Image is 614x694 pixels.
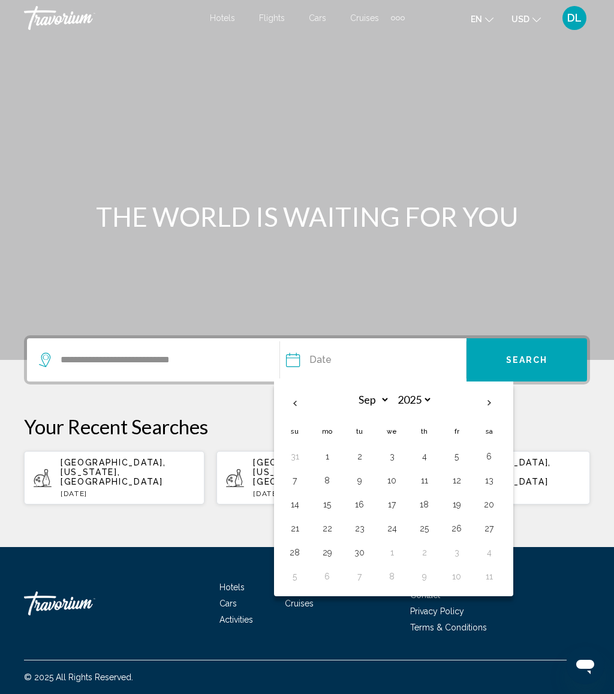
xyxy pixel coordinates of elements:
[559,5,590,31] button: User Menu
[286,338,466,381] button: Date
[566,646,604,684] iframe: Botón para iniciar la ventana de mensajería
[350,448,369,465] button: Day 2
[383,568,402,585] button: Day 8
[471,14,482,24] span: en
[393,389,432,410] select: Select year
[350,544,369,561] button: Day 30
[447,448,466,465] button: Day 5
[318,448,337,465] button: Day 1
[480,472,499,489] button: Day 13
[391,8,405,28] button: Extra navigation items
[506,356,548,365] span: Search
[253,489,387,498] p: [DATE]
[383,520,402,537] button: Day 24
[480,496,499,513] button: Day 20
[415,544,434,561] button: Day 2
[350,472,369,489] button: Day 9
[511,14,529,24] span: USD
[480,448,499,465] button: Day 6
[350,568,369,585] button: Day 7
[383,544,402,561] button: Day 1
[466,338,587,381] button: Search
[447,544,466,561] button: Day 3
[318,520,337,537] button: Day 22
[351,389,390,410] select: Select month
[24,585,144,621] a: Travorium
[210,13,235,23] a: Hotels
[219,615,253,624] a: Activities
[285,520,305,537] button: Day 21
[285,496,305,513] button: Day 14
[383,496,402,513] button: Day 17
[446,489,580,498] p: [DATE]
[350,496,369,513] button: Day 16
[410,623,487,632] a: Terms & Conditions
[511,10,541,28] button: Change currency
[415,472,434,489] button: Day 11
[471,10,493,28] button: Change language
[447,472,466,489] button: Day 12
[480,568,499,585] button: Day 11
[285,599,314,608] a: Cruises
[279,389,311,417] button: Previous month
[383,448,402,465] button: Day 3
[61,458,165,486] span: [GEOGRAPHIC_DATA], [US_STATE], [GEOGRAPHIC_DATA]
[219,582,245,592] a: Hotels
[24,672,133,682] span: © 2025 All Rights Reserved.
[27,338,587,381] div: Search widget
[350,13,379,23] a: Cruises
[285,568,305,585] button: Day 5
[415,520,434,537] button: Day 25
[480,544,499,561] button: Day 4
[253,458,358,486] span: [GEOGRAPHIC_DATA], [US_STATE], [GEOGRAPHIC_DATA]
[473,389,505,417] button: Next month
[447,496,466,513] button: Day 19
[447,520,466,537] button: Day 26
[415,568,434,585] button: Day 9
[415,448,434,465] button: Day 4
[318,472,337,489] button: Day 8
[350,520,369,537] button: Day 23
[216,450,397,505] button: [GEOGRAPHIC_DATA], [US_STATE], [GEOGRAPHIC_DATA][DATE]
[309,13,326,23] a: Cars
[447,568,466,585] button: Day 10
[285,448,305,465] button: Day 31
[61,489,195,498] p: [DATE]
[285,544,305,561] button: Day 28
[318,496,337,513] button: Day 15
[285,472,305,489] button: Day 7
[259,13,285,23] a: Flights
[24,6,198,30] a: Travorium
[480,520,499,537] button: Day 27
[24,450,204,505] button: [GEOGRAPHIC_DATA], [US_STATE], [GEOGRAPHIC_DATA][DATE]
[410,606,464,616] a: Privacy Policy
[318,544,337,561] button: Day 29
[24,414,590,438] p: Your Recent Searches
[567,12,582,24] span: DL
[415,496,434,513] button: Day 18
[383,472,402,489] button: Day 10
[318,568,337,585] button: Day 6
[219,599,237,608] a: Cars
[82,201,532,232] h1: THE WORLD IS WAITING FOR YOU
